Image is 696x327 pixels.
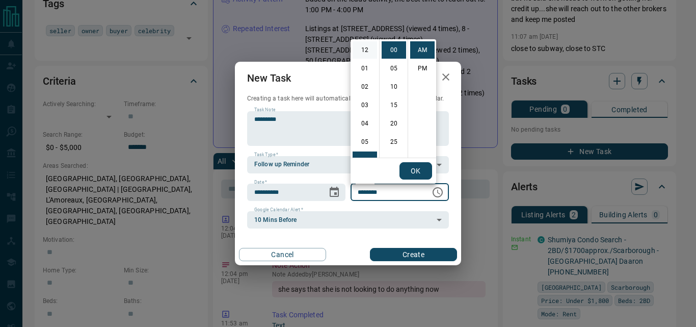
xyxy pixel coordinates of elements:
[353,115,377,132] li: 4 hours
[247,94,449,103] p: Creating a task here will automatically add it to your Google Calendar.
[353,60,377,77] li: 1 hours
[382,96,406,114] li: 15 minutes
[382,152,406,169] li: 30 minutes
[254,207,303,213] label: Google Calendar Alert
[410,41,435,59] li: AM
[382,115,406,132] li: 20 minutes
[379,39,408,158] ul: Select minutes
[254,152,278,158] label: Task Type
[254,179,267,186] label: Date
[254,107,275,113] label: Task Note
[353,78,377,95] li: 2 hours
[370,248,457,261] button: Create
[247,156,449,173] div: Follow up Reminder
[358,179,371,186] label: Time
[382,78,406,95] li: 10 minutes
[353,133,377,150] li: 5 hours
[382,133,406,150] li: 25 minutes
[239,248,326,261] button: Cancel
[235,62,303,94] h2: New Task
[382,41,406,59] li: 0 minutes
[247,211,449,229] div: 10 Mins Before
[382,60,406,77] li: 5 minutes
[324,182,344,203] button: Choose date, selected date is Oct 23, 2025
[353,152,377,169] li: 6 hours
[353,96,377,114] li: 3 hours
[408,39,436,158] ul: Select meridiem
[351,39,379,158] ul: Select hours
[353,41,377,59] li: 12 hours
[399,162,432,180] button: OK
[427,182,448,203] button: Choose time, selected time is 6:00 AM
[410,60,435,77] li: PM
